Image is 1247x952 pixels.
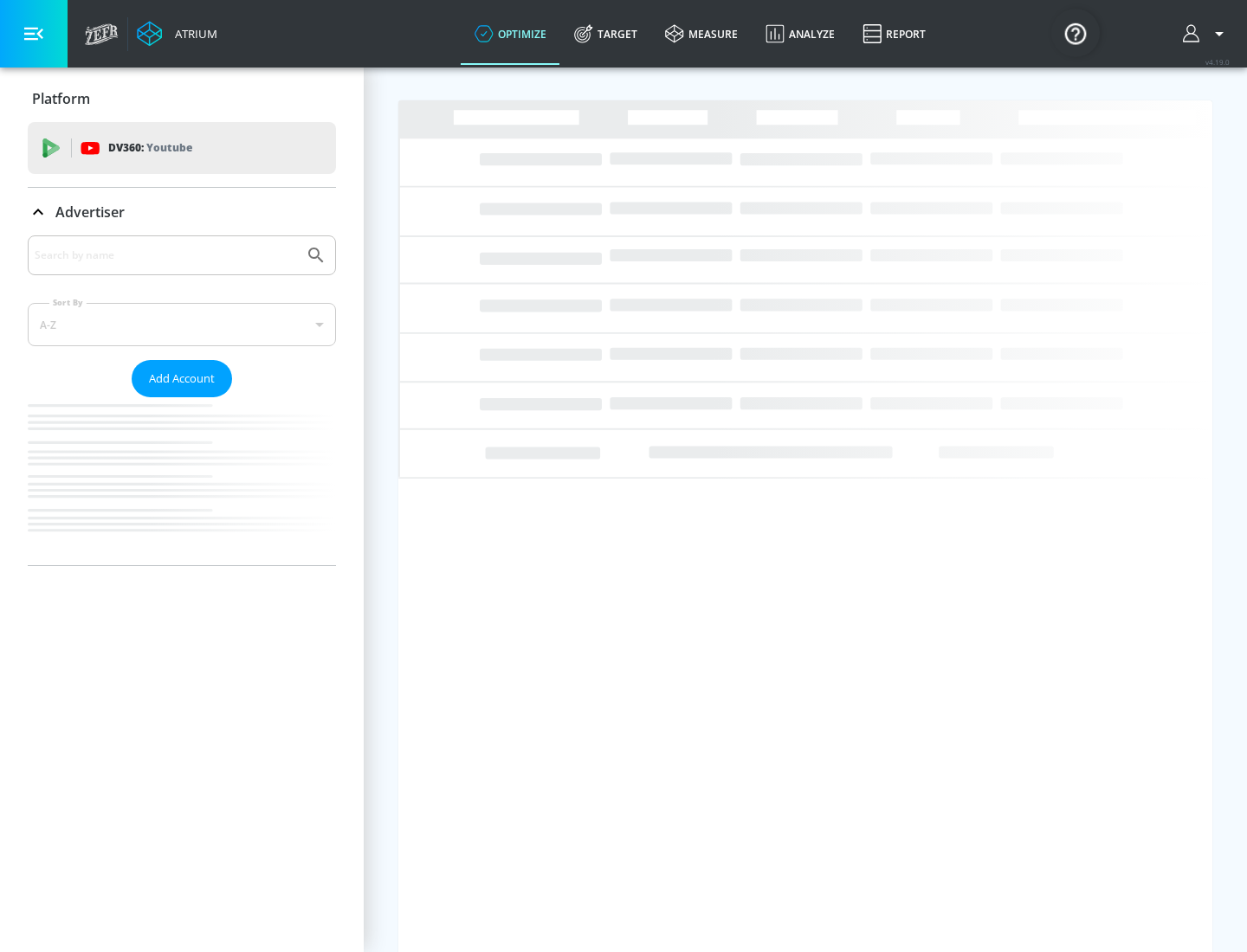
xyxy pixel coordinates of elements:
[28,188,336,236] div: Advertiser
[146,138,192,157] p: Youtube
[560,3,651,65] a: Target
[168,26,217,42] div: Atrium
[461,3,560,65] a: optimize
[651,3,752,65] a: measure
[137,21,217,47] a: Atrium
[32,89,90,108] p: Platform
[49,297,87,308] label: Sort By
[28,397,336,565] nav: list of Advertiser
[28,74,336,123] div: Platform
[1051,9,1100,57] button: Open Resource Center
[55,203,125,222] p: Advertiser
[849,3,940,65] a: Report
[35,244,297,267] input: Search by name
[132,360,232,397] button: Add Account
[28,303,336,346] div: A-Z
[149,369,215,389] span: Add Account
[28,235,336,565] div: Advertiser
[1205,57,1230,67] span: v 4.19.0
[28,122,336,174] div: DV360: Youtube
[752,3,849,65] a: Analyze
[108,138,192,158] p: DV360:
